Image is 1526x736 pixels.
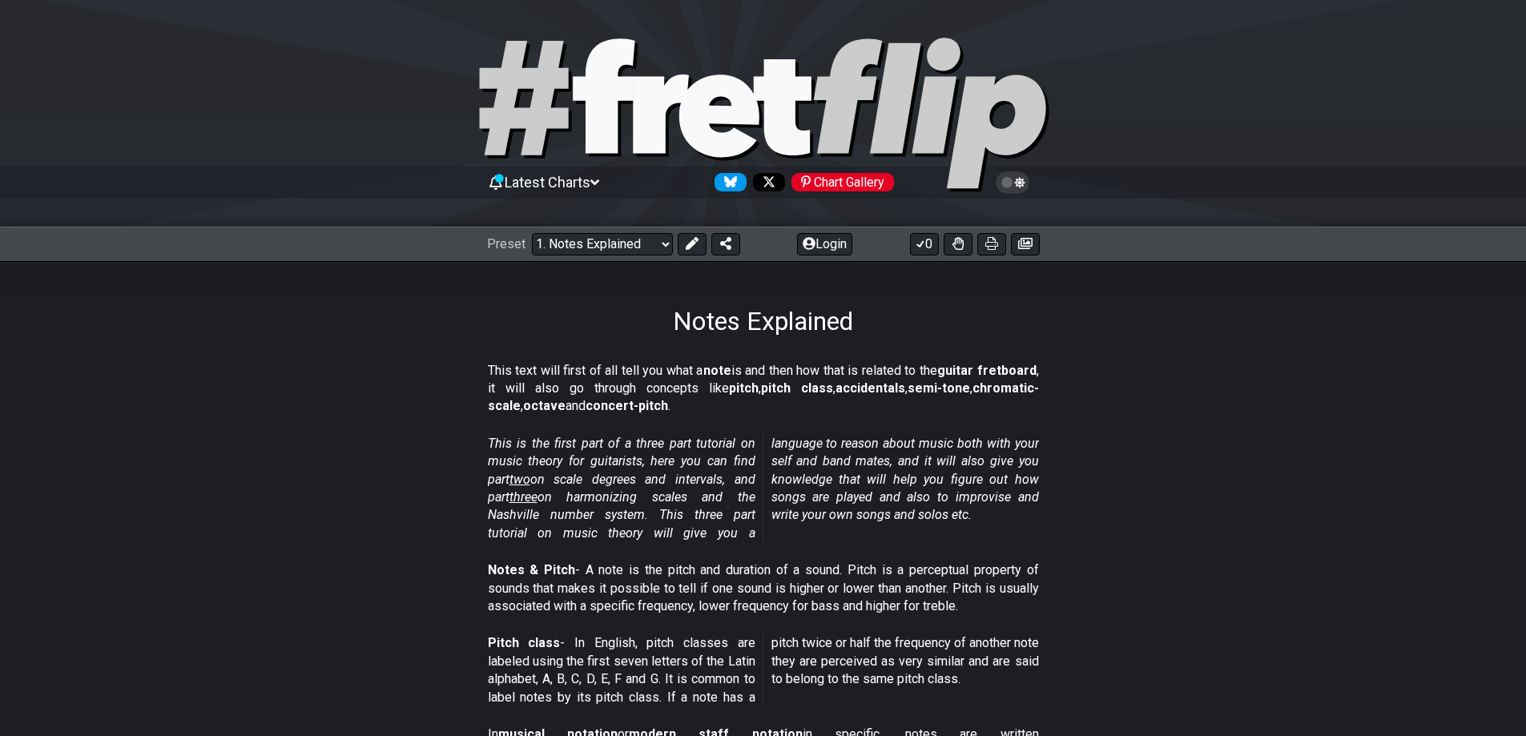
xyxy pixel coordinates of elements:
[908,380,970,396] strong: semi-tone
[797,233,852,255] button: Login
[488,362,1039,416] p: This text will first of all tell you what a is and then how that is related to the , it will also...
[1011,233,1040,255] button: Create image
[785,173,894,191] a: #fretflip at Pinterest
[761,380,833,396] strong: pitch class
[791,173,894,191] div: Chart Gallery
[708,173,747,191] a: Follow #fretflip at Bluesky
[1004,175,1022,190] span: Toggle light / dark theme
[586,398,668,413] strong: concert-pitch
[703,363,731,378] strong: note
[523,398,566,413] strong: octave
[487,236,525,251] span: Preset
[729,380,759,396] strong: pitch
[673,306,853,336] h1: Notes Explained
[509,472,530,487] span: two
[509,489,538,505] span: three
[488,436,1039,541] em: This is the first part of a three part tutorial on music theory for guitarists, here you can find...
[488,562,575,577] strong: Notes & Pitch
[977,233,1006,255] button: Print
[505,174,590,191] span: Latest Charts
[944,233,972,255] button: Toggle Dexterity for all fretkits
[711,233,740,255] button: Share Preset
[835,380,905,396] strong: accidentals
[488,635,561,650] strong: Pitch class
[937,363,1037,378] strong: guitar fretboard
[678,233,707,255] button: Edit Preset
[488,561,1039,615] p: - A note is the pitch and duration of a sound. Pitch is a perceptual property of sounds that make...
[488,634,1039,706] p: - In English, pitch classes are labeled using the first seven letters of the Latin alphabet, A, B...
[532,233,673,255] select: Preset
[747,173,785,191] a: Follow #fretflip at X
[910,233,939,255] button: 0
